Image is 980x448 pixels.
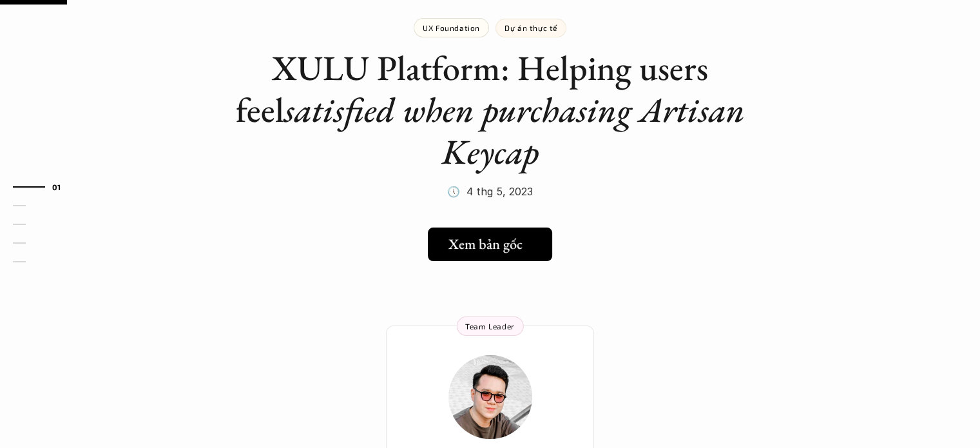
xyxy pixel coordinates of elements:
[423,23,480,32] p: UX Foundation
[504,23,557,32] p: Dự án thực tế
[447,182,533,201] p: 🕔 4 thg 5, 2023
[13,179,74,195] a: 01
[428,228,552,261] a: Xem bản gốc
[284,87,753,174] em: satisfied when purchasing Artisan Keycap
[233,47,748,172] h1: XULU Platform: Helping users feel
[465,322,515,331] p: Team Leader
[448,236,523,253] h5: Xem bản gốc
[52,182,61,191] strong: 01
